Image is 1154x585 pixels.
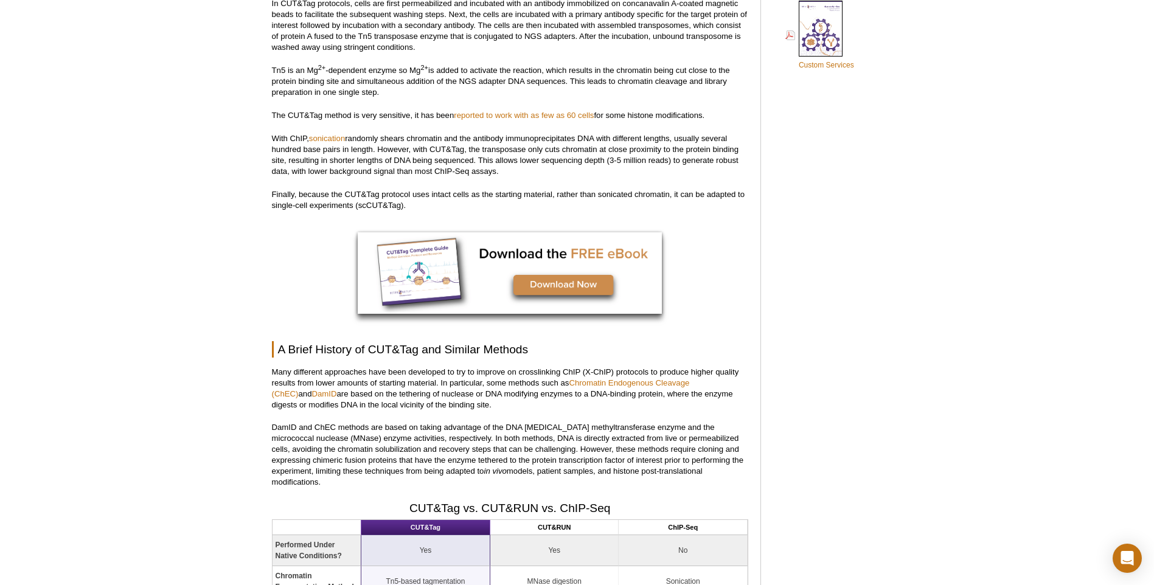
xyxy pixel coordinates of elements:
div: Open Intercom Messenger [1113,544,1142,573]
sup: 2+ [420,64,428,71]
a: DamID [311,389,336,398]
p: Finally, because the CUT&Tag protocol uses intact cells as the starting material, rather than son... [272,189,748,211]
p: With ChIP, randomly shears chromatin and the antibody immunoprecipitates DNA with different lengt... [272,133,748,177]
h2: A Brief History of CUT&Tag and Similar Methods [272,341,748,358]
strong: Performed Under Native Conditions? [276,541,342,560]
th: CUT&RUN [490,520,619,535]
a: reported to work with as few as 60 cells [454,111,594,120]
p: Many different approaches have been developed to try to improve on crosslinking ChIP (X-ChIP) pro... [272,367,748,410]
p: The CUT&Tag method is very sensitive, it has been for some histone modifications. [272,110,748,121]
p: Tn5 is an Mg -dependent enzyme so Mg is added to activate the reaction, which results in the chro... [272,65,748,98]
img: Free CUT&Tag eBook [358,232,662,314]
h2: CUT&Tag vs. CUT&RUN vs. ChIP-Seq [272,500,748,516]
p: DamID and ChEC methods are based on taking advantage of the DNA [MEDICAL_DATA] methyltransferase ... [272,422,748,488]
th: ChIP-Seq [619,520,748,535]
th: CUT&Tag [361,520,490,535]
td: Yes [490,535,619,566]
sup: 2+ [318,64,326,71]
img: Custom_Services_cover [799,1,843,57]
em: in vivo [484,466,506,476]
a: Chromatin Endogenous Cleavage (ChEC) [272,378,690,398]
span: Custom Services [799,61,854,69]
td: No [619,535,748,566]
td: Yes [361,535,490,566]
a: sonication [309,134,345,143]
